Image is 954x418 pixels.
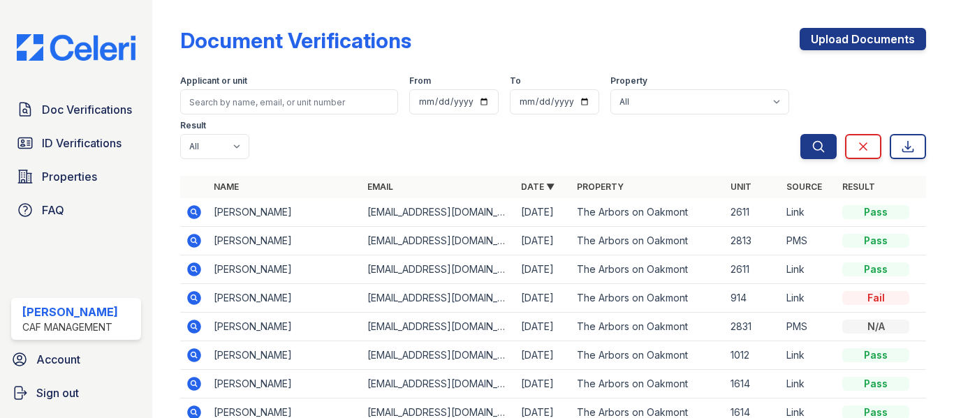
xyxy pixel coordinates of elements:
td: 1614 [725,370,781,398]
td: [EMAIL_ADDRESS][DOMAIN_NAME] [362,313,515,341]
span: Properties [42,168,97,185]
label: Property [610,75,647,87]
td: Link [781,370,837,398]
a: Result [842,181,875,192]
td: 2611 [725,255,781,284]
td: [DATE] [515,370,571,398]
td: [DATE] [515,255,571,284]
td: [EMAIL_ADDRESS][DOMAIN_NAME] [362,227,515,255]
td: 2611 [725,198,781,227]
td: [EMAIL_ADDRESS][DOMAIN_NAME] [362,255,515,284]
td: [EMAIL_ADDRESS][DOMAIN_NAME] [362,341,515,370]
a: Source [786,181,822,192]
td: [PERSON_NAME] [208,370,362,398]
span: Doc Verifications [42,101,132,118]
td: [PERSON_NAME] [208,313,362,341]
td: [PERSON_NAME] [208,284,362,313]
td: Link [781,341,837,370]
a: Name [214,181,239,192]
a: FAQ [11,196,141,224]
label: From [409,75,431,87]
a: Date ▼ [521,181,555,192]
a: Upload Documents [800,28,926,50]
td: [PERSON_NAME] [208,255,362,284]
td: 914 [725,284,781,313]
a: Properties [11,163,141,191]
label: Applicant or unit [180,75,247,87]
td: 2831 [725,313,781,341]
td: 1012 [725,341,781,370]
div: [PERSON_NAME] [22,304,118,320]
td: The Arbors on Oakmont [571,313,725,341]
td: PMS [781,313,837,341]
td: [DATE] [515,341,571,370]
div: Pass [842,234,909,248]
td: The Arbors on Oakmont [571,198,725,227]
span: Sign out [36,385,79,401]
span: FAQ [42,202,64,218]
td: [EMAIL_ADDRESS][DOMAIN_NAME] [362,284,515,313]
div: Fail [842,291,909,305]
a: Doc Verifications [11,96,141,124]
label: Result [180,120,206,131]
td: Link [781,255,837,284]
div: CAF Management [22,320,118,334]
a: Account [6,345,147,373]
span: Account [36,351,80,368]
a: ID Verifications [11,129,141,157]
a: Unit [731,181,751,192]
td: [DATE] [515,227,571,255]
td: [DATE] [515,198,571,227]
td: [PERSON_NAME] [208,341,362,370]
a: Property [577,181,624,192]
td: [EMAIL_ADDRESS][DOMAIN_NAME] [362,198,515,227]
td: The Arbors on Oakmont [571,370,725,398]
div: Pass [842,262,909,276]
td: The Arbors on Oakmont [571,341,725,370]
div: Pass [842,348,909,362]
label: To [510,75,521,87]
div: Document Verifications [180,28,411,53]
td: [PERSON_NAME] [208,198,362,227]
td: The Arbors on Oakmont [571,255,725,284]
td: Link [781,198,837,227]
td: Link [781,284,837,313]
td: [DATE] [515,284,571,313]
a: Email [367,181,393,192]
div: N/A [842,320,909,334]
td: [PERSON_NAME] [208,227,362,255]
td: [EMAIL_ADDRESS][DOMAIN_NAME] [362,370,515,398]
div: Pass [842,205,909,219]
img: CE_Logo_Blue-a8612792a0a2168367f1c8372b55b34899dd931a85d93a1a3d3e32e68fde9ad4.png [6,34,147,61]
td: The Arbors on Oakmont [571,284,725,313]
td: The Arbors on Oakmont [571,227,725,255]
a: Sign out [6,379,147,407]
span: ID Verifications [42,135,122,151]
input: Search by name, email, or unit number [180,89,398,114]
td: 2813 [725,227,781,255]
div: Pass [842,377,909,391]
td: PMS [781,227,837,255]
td: [DATE] [515,313,571,341]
